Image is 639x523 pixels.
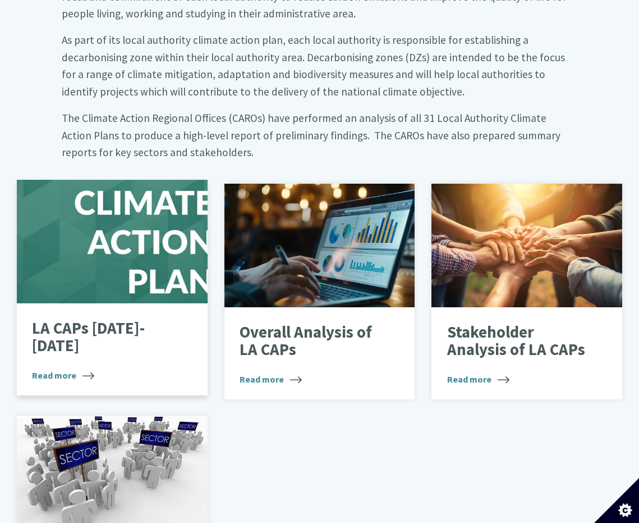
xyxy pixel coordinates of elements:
span: Read more [32,369,94,382]
big: As part of its local authority climate action plan, each local authority is responsible for estab... [62,33,565,98]
a: Overall Analysis of LA CAPs Read more [224,184,415,399]
button: Set cookie preferences [594,478,639,523]
p: Overall Analysis of LA CAPs [240,324,384,359]
p: LA CAPs [DATE]-[DATE] [32,320,176,355]
a: Stakeholder Analysis of LA CAPs Read more [431,184,622,399]
big: The Climate Action Regional Offices (CAROs) have performed an analysis of all 31 Local Authority ... [62,111,560,159]
a: LA CAPs [DATE]-[DATE] Read more [17,180,208,395]
p: Stakeholder Analysis of LA CAPs [447,324,591,359]
span: Read more [240,372,302,386]
span: Read more [447,372,509,386]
